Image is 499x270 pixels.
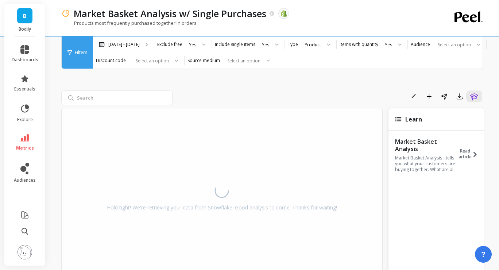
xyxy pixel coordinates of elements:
[385,41,392,48] div: Yes
[215,42,255,47] label: Include single items
[14,177,36,183] span: audiences
[262,41,269,48] div: Yes
[281,10,287,17] img: api.shopify.svg
[475,246,492,263] button: ?
[481,249,486,259] span: ?
[17,117,33,123] span: explore
[288,42,298,47] label: Type
[405,115,422,123] span: Learn
[23,12,27,20] span: B
[61,20,198,26] p: Products most frequently purchased together in orders.
[61,90,173,105] input: Search
[395,138,457,153] p: Market Basket Analysis
[16,145,34,151] span: metrics
[157,42,182,47] label: Exclude free
[61,9,70,18] img: header icon
[395,155,457,173] p: Market Basket Analysis - tells you what your customers are buying together. What are all the comb...
[189,41,196,48] div: Yes
[305,41,321,48] div: Product
[14,86,35,92] span: essentials
[18,245,32,259] img: profile picture
[108,42,140,47] p: [DATE] - [DATE]
[74,7,266,20] p: Market Basket Analysis w/ Single Purchases
[12,26,38,32] p: Bodily
[75,50,87,55] span: Filters
[107,204,337,211] div: Hold tight! We're retrieving your data from Snowflake. Good analysis to come. Thanks for waiting!
[12,57,38,63] span: dashboards
[459,148,472,160] span: Read article
[459,137,482,171] button: Read article
[340,42,378,47] label: Items with quantity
